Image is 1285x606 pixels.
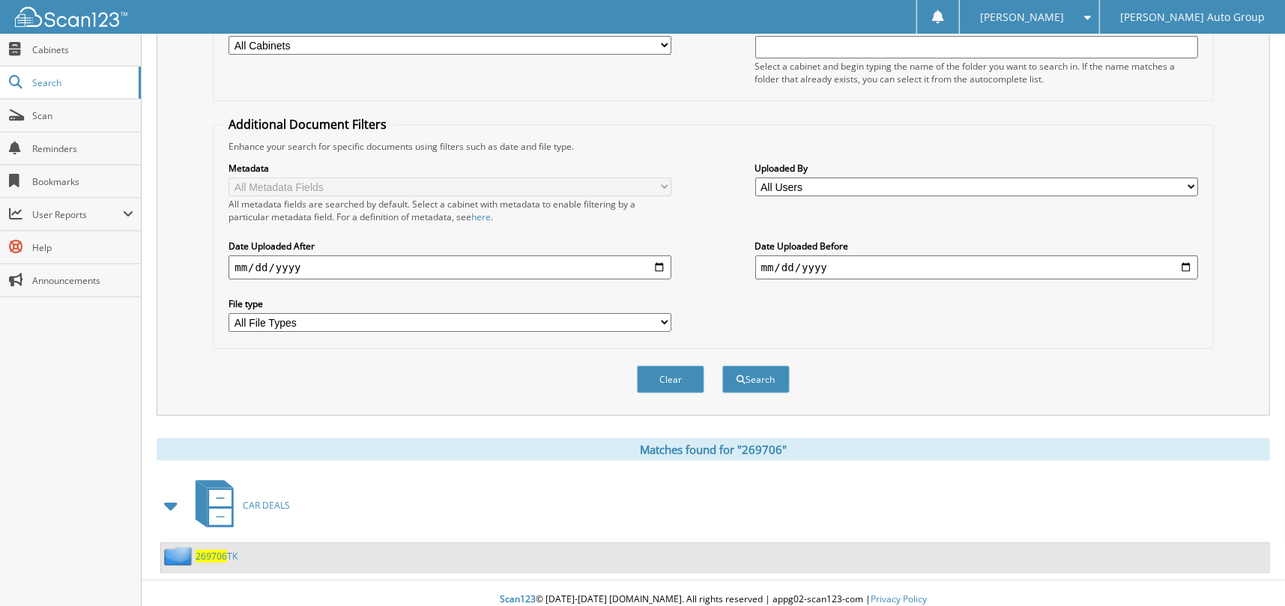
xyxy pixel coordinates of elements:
[32,43,133,56] span: Cabinets
[229,198,671,223] div: All metadata fields are searched by default. Select a cabinet with metadata to enable filtering b...
[755,255,1198,279] input: end
[32,175,133,188] span: Bookmarks
[755,240,1198,252] label: Date Uploaded Before
[229,297,671,310] label: File type
[15,7,127,27] img: scan123-logo-white.svg
[755,60,1198,85] div: Select a cabinet and begin typing the name of the folder you want to search in. If the name match...
[32,142,133,155] span: Reminders
[32,208,123,221] span: User Reports
[871,593,927,605] a: Privacy Policy
[1210,534,1285,606] iframe: Chat Widget
[32,76,131,89] span: Search
[229,162,671,175] label: Metadata
[32,274,133,287] span: Announcements
[196,550,238,563] a: 269706TK
[196,550,227,563] span: 269706
[221,140,1205,153] div: Enhance your search for specific documents using filters such as date and file type.
[755,162,1198,175] label: Uploaded By
[32,109,133,122] span: Scan
[229,255,671,279] input: start
[221,116,394,133] legend: Additional Document Filters
[722,366,790,393] button: Search
[981,13,1065,22] span: [PERSON_NAME]
[243,499,290,512] span: CAR DEALS
[500,593,536,605] span: Scan123
[1120,13,1265,22] span: [PERSON_NAME] Auto Group
[229,240,671,252] label: Date Uploaded After
[157,438,1270,461] div: Matches found for "269706"
[32,241,133,254] span: Help
[471,210,491,223] a: here
[637,366,704,393] button: Clear
[187,476,290,535] a: CAR DEALS
[164,547,196,566] img: folder2.png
